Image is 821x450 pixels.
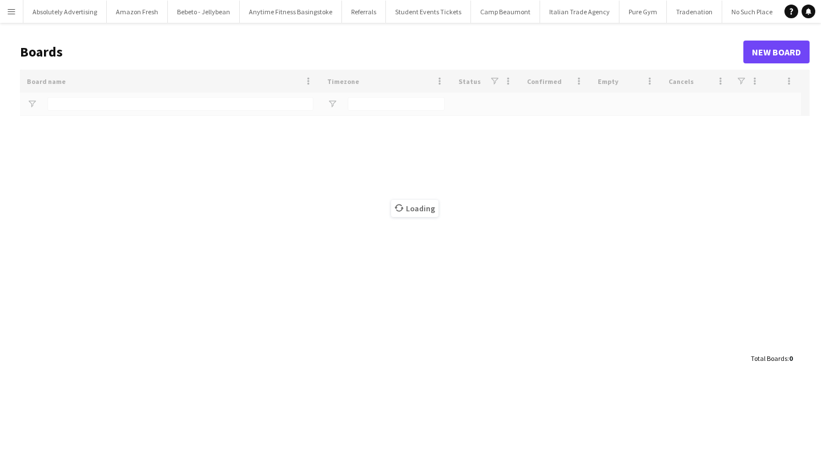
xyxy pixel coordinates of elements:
[107,1,168,23] button: Amazon Fresh
[471,1,540,23] button: Camp Beaumont
[751,354,787,363] span: Total Boards
[386,1,471,23] button: Student Events Tickets
[391,200,438,217] span: Loading
[751,347,792,369] div: :
[789,354,792,363] span: 0
[743,41,810,63] a: New Board
[23,1,107,23] button: Absolutely Advertising
[342,1,386,23] button: Referrals
[240,1,342,23] button: Anytime Fitness Basingstoke
[667,1,722,23] button: Tradenation
[722,1,782,23] button: No Such Place
[540,1,619,23] button: Italian Trade Agency
[619,1,667,23] button: Pure Gym
[168,1,240,23] button: Bebeto - Jellybean
[20,43,743,61] h1: Boards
